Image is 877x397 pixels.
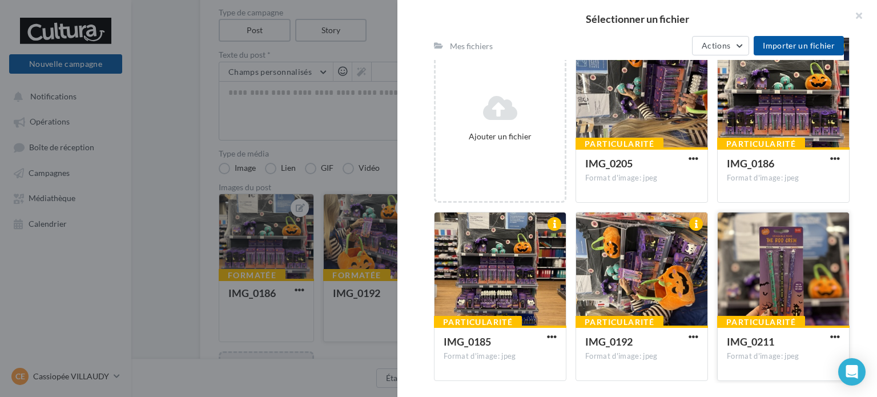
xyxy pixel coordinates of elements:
[717,138,805,150] div: Particularité
[717,316,805,328] div: Particularité
[692,36,749,55] button: Actions
[727,173,840,183] div: Format d'image: jpeg
[576,138,663,150] div: Particularité
[444,335,491,348] span: IMG_0185
[727,157,774,170] span: IMG_0186
[754,36,844,55] button: Importer un fichier
[416,14,859,24] h2: Sélectionner un fichier
[576,316,663,328] div: Particularité
[585,173,698,183] div: Format d'image: jpeg
[727,335,774,348] span: IMG_0211
[450,41,493,52] div: Mes fichiers
[440,131,560,142] div: Ajouter un fichier
[434,316,522,328] div: Particularité
[585,351,698,362] div: Format d'image: jpeg
[585,157,633,170] span: IMG_0205
[444,351,557,362] div: Format d'image: jpeg
[763,41,835,50] span: Importer un fichier
[702,41,730,50] span: Actions
[585,335,633,348] span: IMG_0192
[727,351,840,362] div: Format d'image: jpeg
[838,358,866,386] div: Open Intercom Messenger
